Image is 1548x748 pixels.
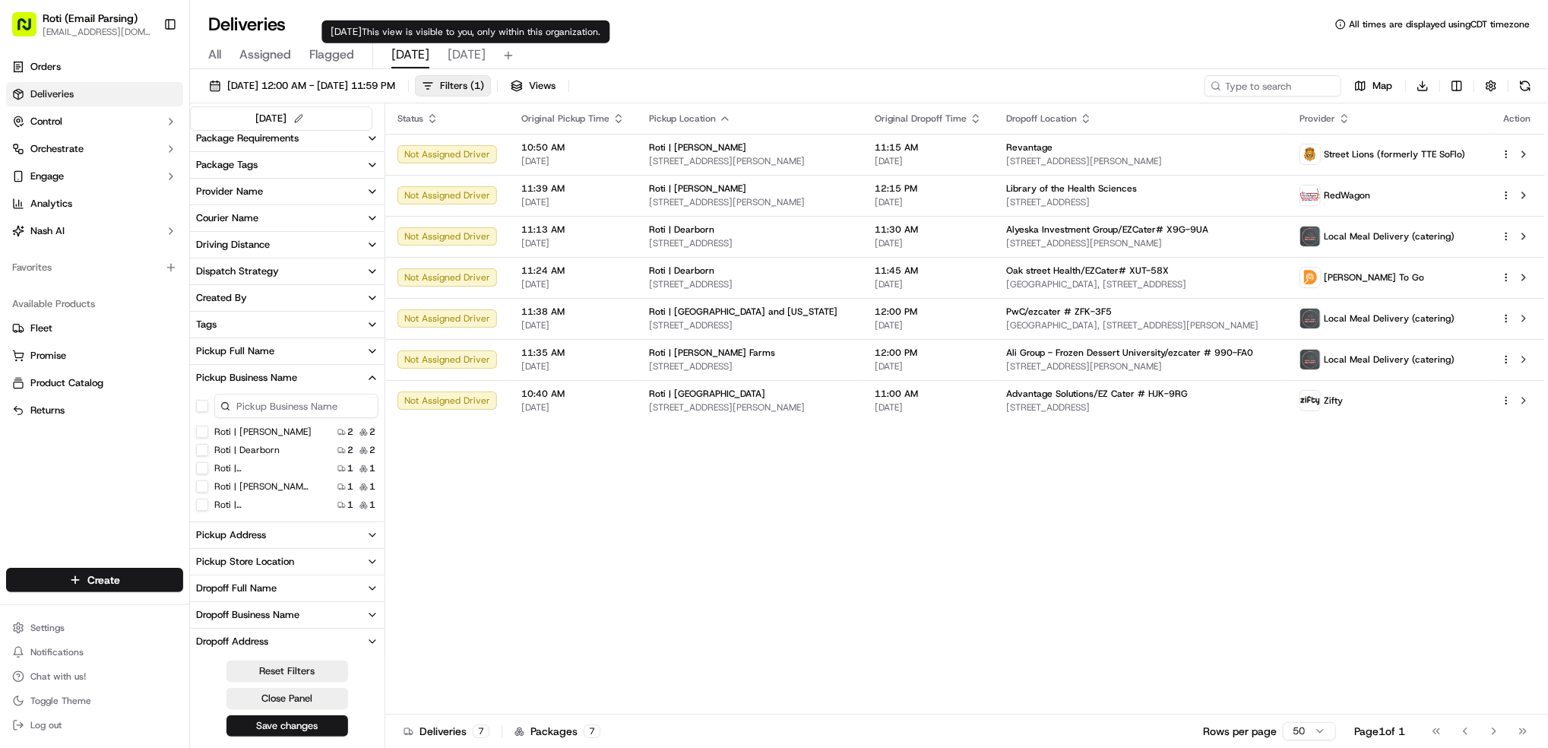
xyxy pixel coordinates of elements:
[321,21,609,43] div: [DATE]
[196,608,299,622] div: Dropoff Business Name
[6,316,183,341] button: Fleet
[649,223,714,236] span: Roti | Dearborn
[196,318,217,331] div: Tags
[875,182,982,195] span: 12:15 PM
[584,724,600,738] div: 7
[214,444,280,456] label: Roti | Dearborn
[15,61,277,85] p: Welcome 👋
[190,312,385,338] button: Tags
[649,401,850,414] span: [STREET_ADDRESS][PERSON_NAME]
[649,347,775,359] span: Roti | [PERSON_NAME] Farms
[397,113,423,125] span: Status
[6,6,157,43] button: Roti (Email Parsing)[EMAIL_ADDRESS][DOMAIN_NAME]
[1006,182,1137,195] span: Library of the Health Sciences
[473,724,489,738] div: 7
[369,426,375,438] span: 2
[196,132,299,145] div: Package Requirements
[1006,113,1077,125] span: Dropoff Location
[1300,350,1320,369] img: lmd_logo.png
[521,347,625,359] span: 11:35 AM
[875,278,982,290] span: [DATE]
[30,236,43,249] img: 1736555255976-a54dd68f-1ca7-489b-9aae-adbdc363a1c4
[190,575,385,601] button: Dropoff Full Name
[30,87,74,101] span: Deliveries
[1324,271,1424,284] span: [PERSON_NAME] To Go
[214,462,312,474] label: Roti | [GEOGRAPHIC_DATA] and [US_STATE]
[1203,724,1277,739] p: Rows per page
[369,499,375,511] span: 1
[107,335,184,347] a: Powered byPylon
[190,179,385,204] button: Provider Name
[15,221,40,246] img: Masood Aslam
[6,137,183,161] button: Orchestrate
[30,197,72,211] span: Analytics
[196,265,279,278] div: Dispatch Strategy
[190,258,385,284] button: Dispatch Strategy
[30,299,116,314] span: Knowledge Base
[144,299,244,314] span: API Documentation
[30,404,65,417] span: Returns
[1324,189,1370,201] span: RedWagon
[1347,75,1399,97] button: Map
[190,232,385,258] button: Driving Distance
[9,293,122,320] a: 📗Knowledge Base
[226,688,348,709] button: Close Panel
[190,205,385,231] button: Courier Name
[649,360,850,372] span: [STREET_ADDRESS]
[1006,237,1275,249] span: [STREET_ADDRESS][PERSON_NAME]
[208,46,221,64] span: All
[1006,401,1275,414] span: [STREET_ADDRESS]
[521,306,625,318] span: 11:38 AM
[521,278,625,290] span: [DATE]
[15,145,43,173] img: 1736555255976-a54dd68f-1ca7-489b-9aae-adbdc363a1c4
[1300,185,1320,205] img: time_to_eat_nevada_logo
[30,695,91,707] span: Toggle Theme
[521,155,625,167] span: [DATE]
[190,125,385,151] button: Package Requirements
[521,141,625,154] span: 10:50 AM
[347,462,353,474] span: 1
[190,549,385,575] button: Pickup Store Location
[6,666,183,687] button: Chat with us!
[504,75,562,97] button: Views
[30,646,84,658] span: Notifications
[151,336,184,347] span: Pylon
[214,499,312,511] label: Roti | [GEOGRAPHIC_DATA]
[1299,113,1335,125] span: Provider
[1006,319,1275,331] span: [GEOGRAPHIC_DATA], [STREET_ADDRESS][PERSON_NAME]
[875,265,982,277] span: 11:45 AM
[196,185,263,198] div: Provider Name
[347,444,353,456] span: 2
[1006,196,1275,208] span: [STREET_ADDRESS]
[649,319,850,331] span: [STREET_ADDRESS]
[6,55,183,79] a: Orders
[190,365,385,391] button: Pickup Business Name
[649,278,850,290] span: [STREET_ADDRESS]
[68,145,249,160] div: Start new chat
[448,46,486,64] span: [DATE]
[196,211,258,225] div: Courier Name
[1006,223,1208,236] span: Alyeska Investment Group/EZCater# X9G-9UA
[128,300,141,312] div: 💻
[514,724,600,739] div: Packages
[1205,75,1341,97] input: Type to search
[1324,148,1465,160] span: Street Lions (formerly TTE SoFlo)
[196,291,247,305] div: Created By
[521,113,609,125] span: Original Pickup Time
[196,238,270,252] div: Driving Distance
[875,113,967,125] span: Original Dropoff Time
[369,444,375,456] span: 2
[1324,395,1343,407] span: Zifty
[649,265,714,277] span: Roti | Dearborn
[190,285,385,311] button: Created By
[30,170,64,183] span: Engage
[649,237,850,249] span: [STREET_ADDRESS]
[1006,388,1188,400] span: Advantage Solutions/EZ Cater # HJK-9RG
[6,371,183,395] button: Product Catalog
[875,360,982,372] span: [DATE]
[1501,113,1533,125] div: Action
[521,360,625,372] span: [DATE]
[369,480,375,493] span: 1
[6,398,183,423] button: Returns
[415,75,491,97] button: Filters(1)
